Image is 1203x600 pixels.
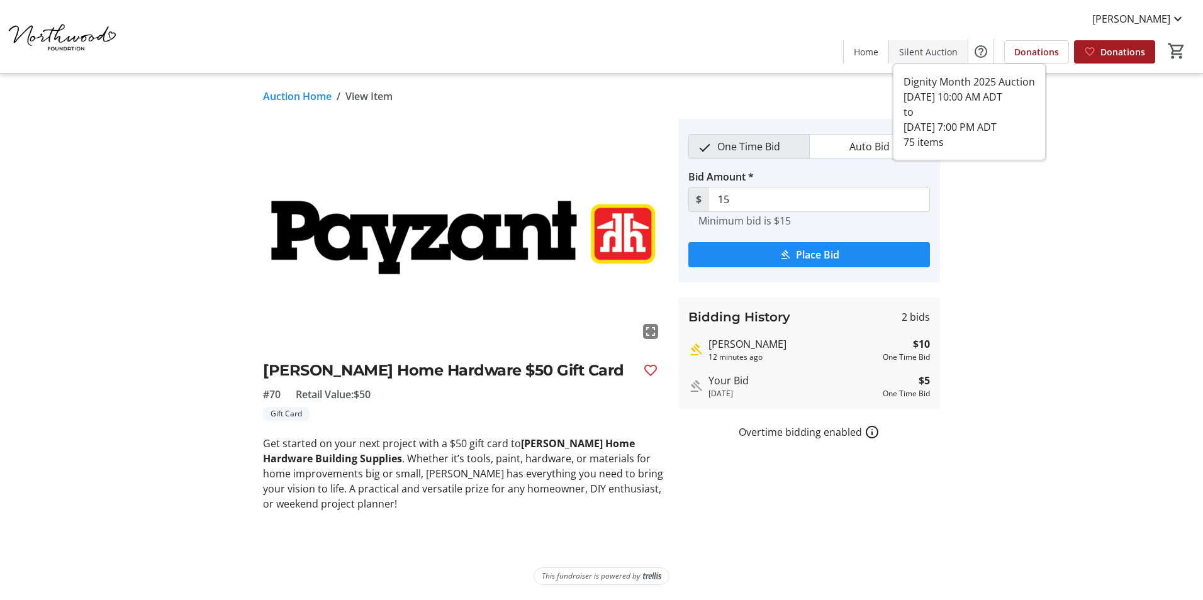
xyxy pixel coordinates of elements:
[1165,40,1188,62] button: Cart
[844,40,888,64] a: Home
[708,373,878,388] div: Your Bid
[688,242,930,267] button: Place Bid
[708,388,878,399] div: [DATE]
[902,309,930,325] span: 2 bids
[854,45,878,58] span: Home
[1082,9,1195,29] button: [PERSON_NAME]
[708,352,878,363] div: 12 minutes ago
[263,407,310,421] tr-label-badge: Gift Card
[904,89,1035,104] div: [DATE] 10:00 AM ADT
[883,388,930,399] div: One Time Bid
[904,104,1035,119] div: to
[688,379,703,394] mat-icon: Outbid
[1092,11,1170,26] span: [PERSON_NAME]
[263,436,635,465] strong: [PERSON_NAME] Home Hardware Building Supplies
[345,89,393,104] span: View Item
[8,5,120,68] img: Northwood Foundation's Logo
[1014,45,1059,58] span: Donations
[263,387,281,402] span: #70
[708,336,878,352] div: [PERSON_NAME]
[678,425,940,440] div: Overtime bidding enabled
[643,324,658,339] mat-icon: fullscreen
[899,45,958,58] span: Silent Auction
[263,436,663,511] p: Get started on your next project with a $50 gift card to . Whether it’s tools, paint, hardware, o...
[296,387,371,402] span: Retail Value: $50
[643,572,661,581] img: Trellis Logo
[919,373,930,388] strong: $5
[904,74,1035,89] div: Dignity Month 2025 Auction
[796,247,839,262] span: Place Bid
[263,359,633,382] h2: [PERSON_NAME] Home Hardware $50 Gift Card
[542,570,641,582] span: This fundraiser is powered by
[263,119,663,344] img: Image
[1100,45,1145,58] span: Donations
[710,135,788,158] span: One Time Bid
[889,40,968,64] a: Silent Auction
[688,169,754,184] label: Bid Amount *
[688,342,703,357] mat-icon: Highest bid
[883,352,930,363] div: One Time Bid
[968,39,993,64] button: Help
[638,358,663,383] button: Favourite
[1074,40,1155,64] a: Donations
[864,425,880,440] a: How overtime bidding works for silent auctions
[842,135,897,158] span: Auto Bid
[263,89,332,104] a: Auction Home
[913,336,930,352] strong: $10
[904,135,1035,150] div: 75 items
[698,214,791,227] tr-hint: Minimum bid is $15
[688,187,708,212] span: $
[688,308,790,326] h3: Bidding History
[337,89,340,104] span: /
[904,119,1035,135] div: [DATE] 7:00 PM ADT
[1004,40,1069,64] a: Donations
